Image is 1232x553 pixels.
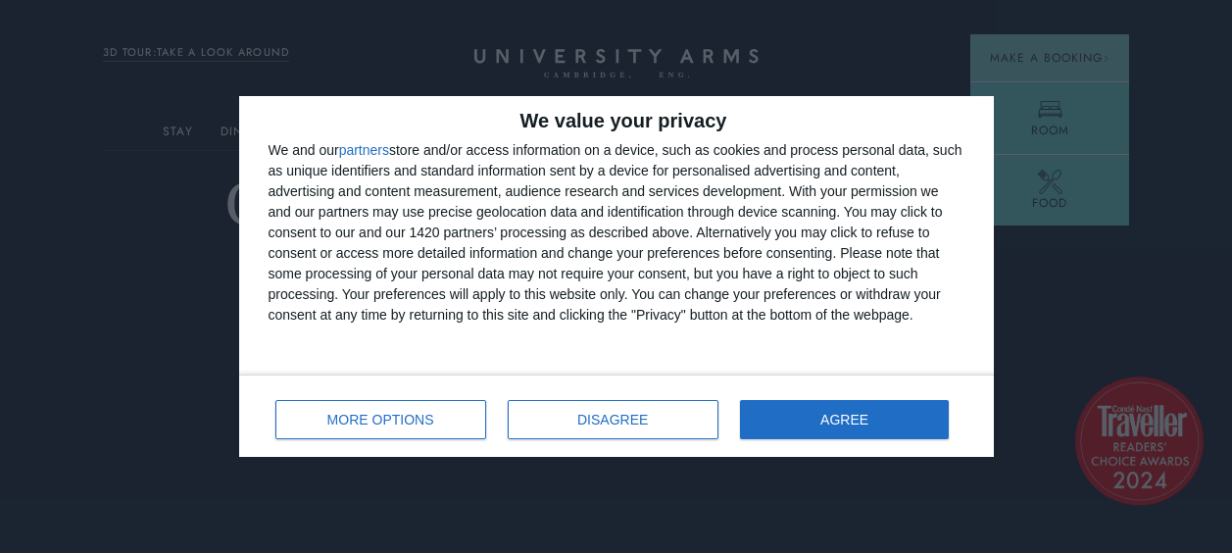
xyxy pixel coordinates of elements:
button: DISAGREE [508,400,718,439]
div: qc-cmp2-ui [239,96,994,457]
button: MORE OPTIONS [275,400,486,439]
button: AGREE [740,400,950,439]
span: MORE OPTIONS [327,413,434,427]
span: AGREE [820,413,868,427]
span: DISAGREE [577,413,648,427]
h2: We value your privacy [269,111,964,130]
div: We and our store and/or access information on a device, such as cookies and process personal data... [269,140,964,326]
button: partners [339,143,389,157]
